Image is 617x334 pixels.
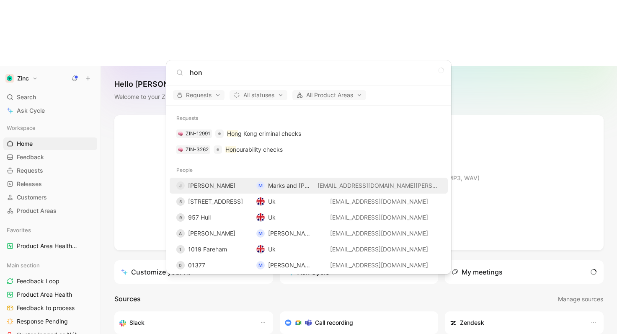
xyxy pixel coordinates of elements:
button: 5[STREET_ADDRESS]logoUk[EMAIL_ADDRESS][DOMAIN_NAME] [170,194,448,210]
span: Marks and [PERSON_NAME] [268,182,346,189]
span: Uk [268,198,276,205]
span: [PERSON_NAME] [188,230,235,237]
img: 🧠 [178,131,183,136]
span: [PERSON_NAME] [188,182,235,189]
span: [STREET_ADDRESS] [188,198,243,205]
div: M [256,181,265,190]
button: 001377M[PERSON_NAME][EMAIL_ADDRESS][DOMAIN_NAME] [170,257,448,273]
button: 9957 HulllogoUk[EMAIL_ADDRESS][DOMAIN_NAME] [170,210,448,225]
span: [PERSON_NAME] [268,262,315,269]
span: [EMAIL_ADDRESS][DOMAIN_NAME] [330,246,428,253]
div: ZIN-3262 [186,145,209,154]
span: [PERSON_NAME] [268,230,315,237]
div: 0 [176,261,185,269]
img: logo [256,245,265,254]
a: 🧠ZIN-12991Hong Kong criminal checks [170,126,448,142]
p: g Kong criminal checks [227,129,301,139]
div: J [176,181,185,190]
span: All statuses [233,90,284,100]
span: Uk [268,214,276,221]
p: ourability checks [225,145,283,155]
button: 11475 [GEOGRAPHIC_DATA] - [GEOGRAPHIC_DATA]logoUk[EMAIL_ADDRESS][DOMAIN_NAME] [170,273,448,289]
div: People [166,163,451,178]
div: M [256,261,265,269]
img: logo [256,197,265,206]
img: 🧠 [178,147,183,152]
mark: Hon [227,130,238,137]
input: Type a command or search anything [190,67,441,78]
div: M [256,229,265,238]
button: 11019 FarehamlogoUk[EMAIL_ADDRESS][DOMAIN_NAME] [170,241,448,257]
span: [EMAIL_ADDRESS][DOMAIN_NAME] [330,198,428,205]
div: 1 [176,245,185,254]
span: 957 Hull [188,214,211,221]
button: A[PERSON_NAME]M[PERSON_NAME][EMAIL_ADDRESS][DOMAIN_NAME] [170,225,448,241]
div: 9 [176,213,185,222]
button: J[PERSON_NAME]MMarks and [PERSON_NAME][EMAIL_ADDRESS][DOMAIN_NAME][PERSON_NAME] [170,178,448,194]
span: Uk [268,246,276,253]
img: logo [256,213,265,222]
span: Requests [177,90,221,100]
span: 1019 Fareham [188,246,227,253]
button: All statuses [230,90,287,100]
span: All Product Areas [296,90,362,100]
span: [EMAIL_ADDRESS][DOMAIN_NAME] [330,214,428,221]
span: [EMAIL_ADDRESS][DOMAIN_NAME][PERSON_NAME] [318,182,463,189]
div: ZIN-12991 [186,129,210,138]
span: [EMAIL_ADDRESS][DOMAIN_NAME] [330,262,428,269]
div: A [176,229,185,238]
div: 5 [176,197,185,206]
button: All Product Areas [292,90,366,100]
div: Requests [166,111,451,126]
a: 🧠ZIN-3262Honourability checks [170,142,448,158]
span: 01377 [188,262,205,269]
span: [EMAIL_ADDRESS][DOMAIN_NAME] [330,230,428,237]
button: Requests [173,90,225,100]
mark: Hon [225,146,236,153]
